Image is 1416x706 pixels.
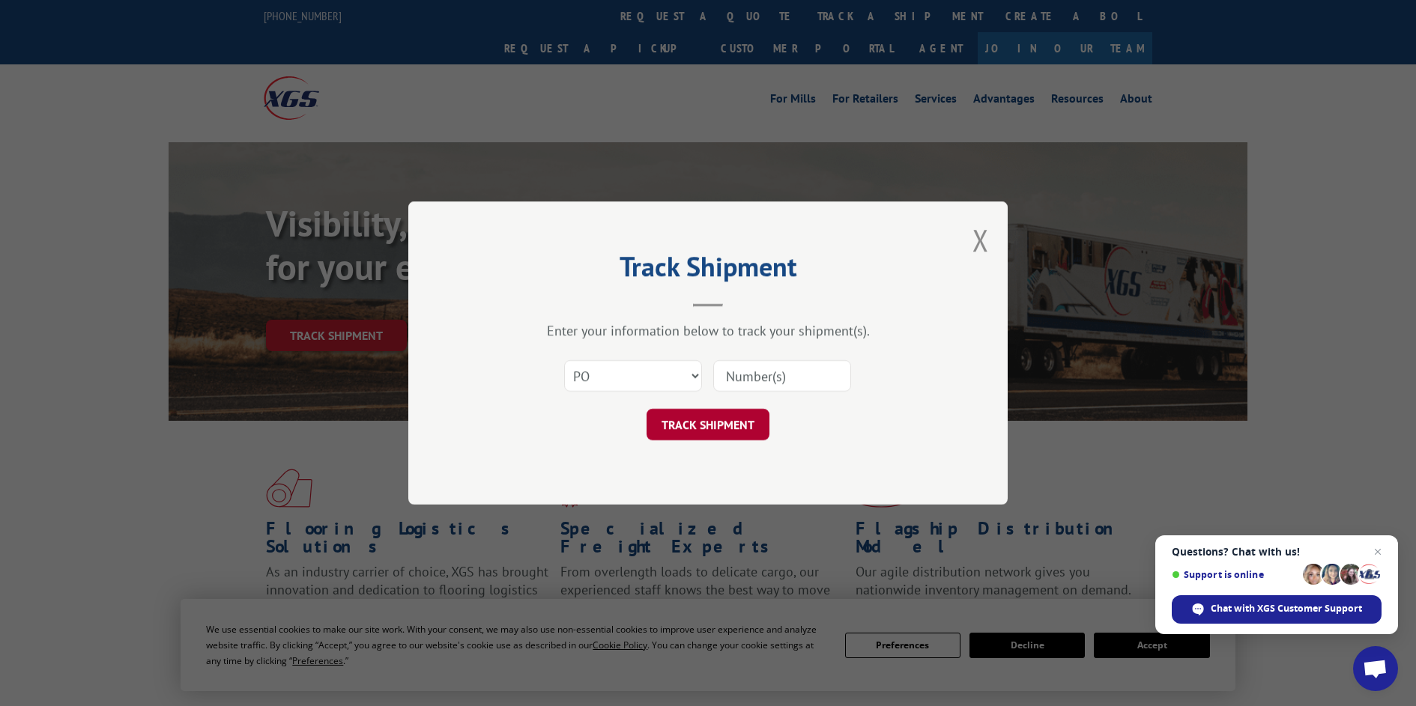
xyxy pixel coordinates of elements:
[1211,602,1362,615] span: Chat with XGS Customer Support
[1369,543,1387,561] span: Close chat
[647,409,769,440] button: TRACK SHIPMENT
[972,220,989,260] button: Close modal
[1172,595,1382,624] div: Chat with XGS Customer Support
[1172,569,1298,580] span: Support is online
[483,256,933,284] h2: Track Shipment
[1353,646,1398,691] div: Open chat
[483,322,933,339] div: Enter your information below to track your shipment(s).
[1172,546,1382,558] span: Questions? Chat with us!
[713,360,851,392] input: Number(s)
